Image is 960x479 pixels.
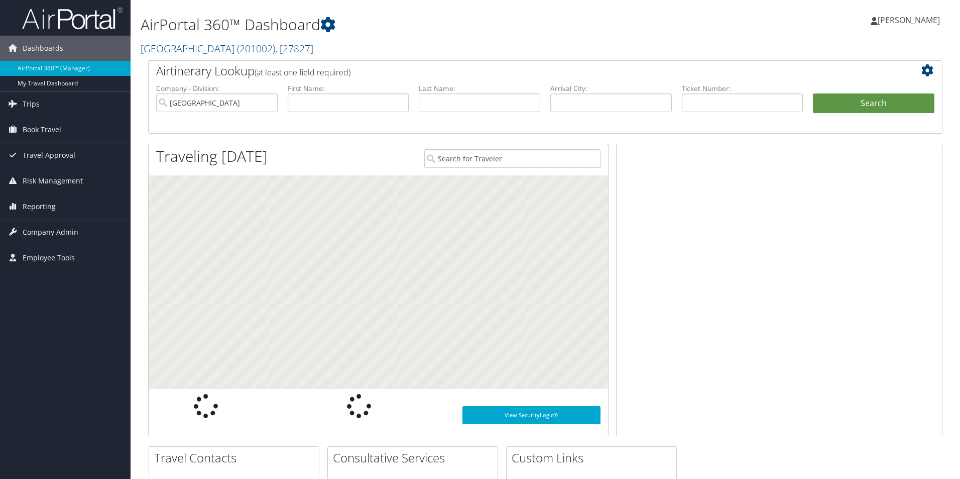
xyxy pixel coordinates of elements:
label: First Name: [288,83,409,93]
span: [PERSON_NAME] [878,15,940,26]
label: Last Name: [419,83,540,93]
a: View SecurityLogic® [462,406,601,424]
h2: Custom Links [512,449,676,466]
h2: Consultative Services [333,449,498,466]
h1: Traveling [DATE] [156,146,268,167]
span: Risk Management [23,168,83,194]
img: airportal-logo.png [22,7,123,30]
span: Employee Tools [23,245,75,270]
a: [GEOGRAPHIC_DATA] [141,42,313,55]
button: Search [813,93,934,114]
input: Search for Traveler [424,149,601,168]
span: Book Travel [23,117,61,142]
span: Trips [23,91,40,117]
label: Company - Division: [156,83,278,93]
span: Reporting [23,194,56,219]
h2: Airtinerary Lookup [156,62,868,79]
span: Dashboards [23,36,63,61]
span: (at least one field required) [255,67,350,78]
h2: Travel Contacts [154,449,319,466]
label: Ticket Number: [682,83,803,93]
span: ( 201002 ) [237,42,275,55]
span: Travel Approval [23,143,75,168]
span: , [ 27827 ] [275,42,313,55]
h1: AirPortal 360™ Dashboard [141,14,680,35]
label: Arrival City: [550,83,672,93]
a: [PERSON_NAME] [871,5,950,35]
span: Company Admin [23,220,78,245]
